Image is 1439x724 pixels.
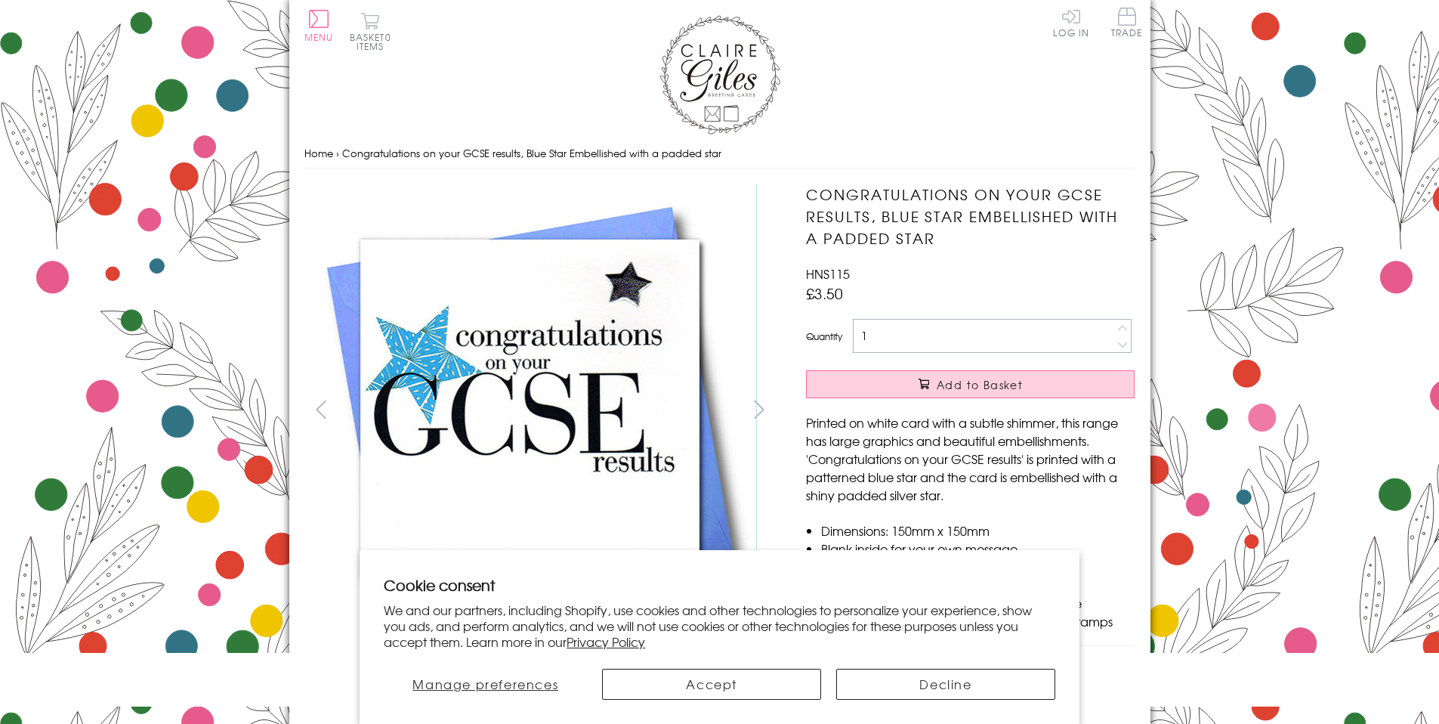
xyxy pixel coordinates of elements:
[806,265,850,283] span: HNS115
[1053,8,1089,37] a: Log In
[806,370,1135,398] button: Add to Basket
[304,30,334,44] span: Menu
[412,675,558,693] span: Manage preferences
[1111,8,1143,40] a: Trade
[384,574,1055,596] h2: Cookie consent
[742,392,776,426] button: next
[304,146,333,160] a: Home
[776,184,1229,637] img: Congratulations on your GCSE results, Blue Star Embellished with a padded star
[350,12,391,51] button: Basket0 items
[357,30,391,53] span: 0 items
[384,602,1055,649] p: We and our partners, including Shopify, use cookies and other technologies to personalize your ex...
[821,521,1135,540] li: Dimensions: 150mm x 150mm
[336,146,339,160] span: ›
[806,413,1135,504] p: Printed on white card with a subtle shimmer, this range has large graphics and beautiful embellis...
[304,184,757,636] img: Congratulations on your GCSE results, Blue Star Embellished with a padded star
[806,283,843,304] span: £3.50
[659,15,780,135] img: Claire Giles Greetings Cards
[342,146,721,160] span: Congratulations on your GCSE results, Blue Star Embellished with a padded star
[304,392,338,426] button: prev
[304,138,1135,169] nav: breadcrumbs
[384,669,587,700] button: Manage preferences
[304,10,334,42] button: Menu
[806,330,842,343] label: Quantity
[602,669,821,700] button: Accept
[567,633,645,651] a: Privacy Policy
[806,184,1135,249] h1: Congratulations on your GCSE results, Blue Star Embellished with a padded star
[1111,8,1143,37] span: Trade
[821,540,1135,558] li: Blank inside for your own message
[836,669,1055,700] button: Decline
[937,377,1023,392] span: Add to Basket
